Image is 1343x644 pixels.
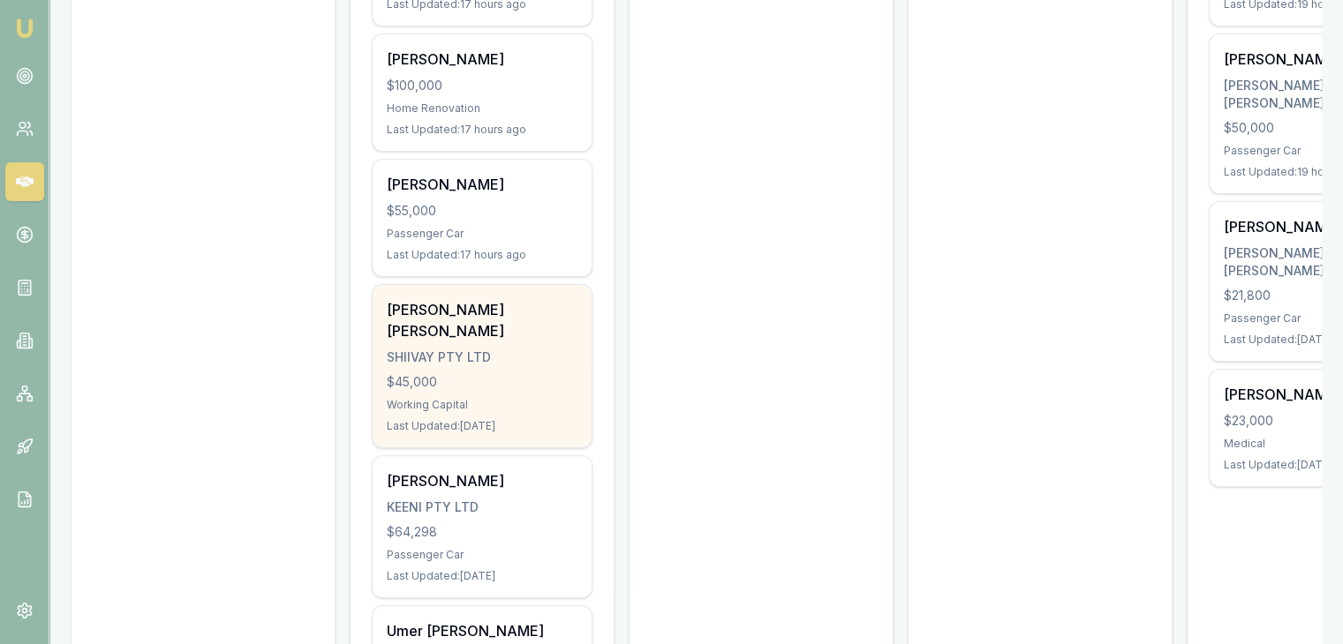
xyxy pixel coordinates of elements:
[387,419,577,433] div: Last Updated: [DATE]
[387,299,577,341] div: [PERSON_NAME] [PERSON_NAME]
[387,373,577,391] div: $45,000
[387,49,577,70] div: [PERSON_NAME]
[387,227,577,241] div: Passenger Car
[387,248,577,262] div: Last Updated: 17 hours ago
[387,620,577,641] div: Umer [PERSON_NAME]
[387,470,577,491] div: [PERSON_NAME]
[387,398,577,412] div: Working Capital
[387,348,577,366] div: SHIIVAY PTY LTD
[387,174,577,195] div: [PERSON_NAME]
[14,18,35,39] img: emu-icon-u.png
[387,569,577,583] div: Last Updated: [DATE]
[387,202,577,220] div: $55,000
[387,548,577,562] div: Passenger Car
[387,77,577,94] div: $100,000
[387,123,577,137] div: Last Updated: 17 hours ago
[387,101,577,116] div: Home Renovation
[387,523,577,541] div: $64,298
[387,498,577,516] div: KEENI PTY LTD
